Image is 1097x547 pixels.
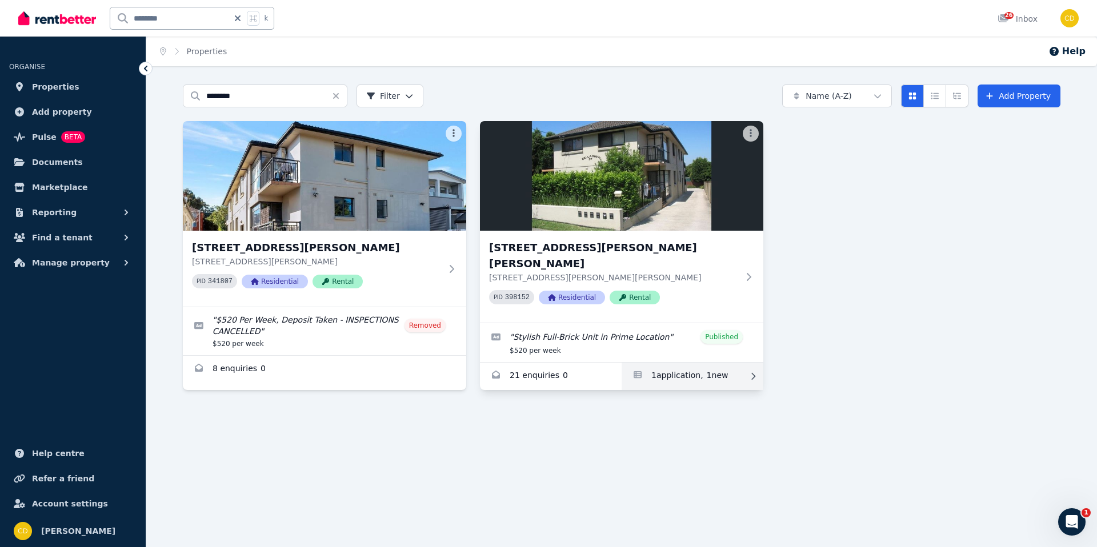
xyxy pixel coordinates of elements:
span: Manage property [32,256,110,270]
a: Enquiries for 4/37 Ferguson Ave, Wiley Park [480,363,622,390]
button: Reporting [9,201,137,224]
a: Refer a friend [9,467,137,490]
a: 4/37 Ferguson Ave, Wiley Park[STREET_ADDRESS][PERSON_NAME][PERSON_NAME][STREET_ADDRESS][PERSON_NA... [480,121,763,323]
span: Find a tenant [32,231,93,244]
button: More options [743,126,759,142]
a: Account settings [9,492,137,515]
img: Chris Dimitropoulos [14,522,32,540]
a: Properties [9,75,137,98]
button: Filter [357,85,423,107]
a: Documents [9,151,137,174]
p: [STREET_ADDRESS][PERSON_NAME][PERSON_NAME] [489,272,738,283]
button: Manage property [9,251,137,274]
span: Rental [610,291,660,304]
h3: [STREET_ADDRESS][PERSON_NAME] [192,240,441,256]
a: Edit listing: $520 Per Week, Deposit Taken - INSPECTIONS CANCELLED [183,307,466,355]
a: Applications for 4/37 Ferguson Ave, Wiley Park [622,363,763,390]
a: Add property [9,100,137,123]
span: 26 [1004,12,1014,19]
button: Card view [901,85,924,107]
span: Help centre [32,447,85,460]
span: Properties [32,80,79,94]
button: Name (A-Z) [782,85,892,107]
span: Filter [366,90,400,102]
span: Rental [313,275,363,288]
span: BETA [61,131,85,143]
span: Residential [242,275,308,288]
span: Account settings [32,497,108,510]
button: Find a tenant [9,226,137,249]
button: Expanded list view [946,85,968,107]
a: PulseBETA [9,126,137,148]
span: [PERSON_NAME] [41,524,115,538]
a: Edit listing: Stylish Full-Brick Unit in Prime Location [480,323,763,362]
span: Pulse [32,130,57,144]
img: 3/37 Ferguson Avenue, Wiley Park [183,121,466,231]
span: Marketplace [32,180,87,194]
button: More options [446,126,462,142]
a: Marketplace [9,176,137,199]
span: Refer a friend [32,472,94,485]
span: k [264,14,268,23]
h3: [STREET_ADDRESS][PERSON_NAME][PERSON_NAME] [489,240,738,272]
a: Enquiries for 3/37 Ferguson Avenue, Wiley Park [183,356,466,383]
button: Compact list view [923,85,946,107]
iframe: Intercom live chat [1058,508,1086,536]
span: ORGANISE [9,63,45,71]
p: [STREET_ADDRESS][PERSON_NAME] [192,256,441,267]
span: Reporting [32,206,77,219]
div: View options [901,85,968,107]
img: RentBetter [18,10,96,27]
span: Residential [539,291,605,304]
span: Add property [32,105,92,119]
img: 4/37 Ferguson Ave, Wiley Park [480,121,763,231]
button: Help [1048,45,1086,58]
div: Inbox [998,13,1038,25]
a: Add Property [978,85,1060,107]
img: Chris Dimitropoulos [1060,9,1079,27]
a: 3/37 Ferguson Avenue, Wiley Park[STREET_ADDRESS][PERSON_NAME][STREET_ADDRESS][PERSON_NAME]PID 341... [183,121,466,307]
small: PID [494,294,503,300]
code: 398152 [505,293,530,301]
span: Name (A-Z) [806,90,852,102]
nav: Breadcrumb [146,37,241,66]
a: Help centre [9,442,137,465]
code: 341807 [208,277,233,285]
small: PID [197,278,206,284]
button: Clear search [331,85,347,107]
span: Documents [32,155,83,169]
a: Properties [187,47,227,56]
span: 1 [1082,508,1091,517]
